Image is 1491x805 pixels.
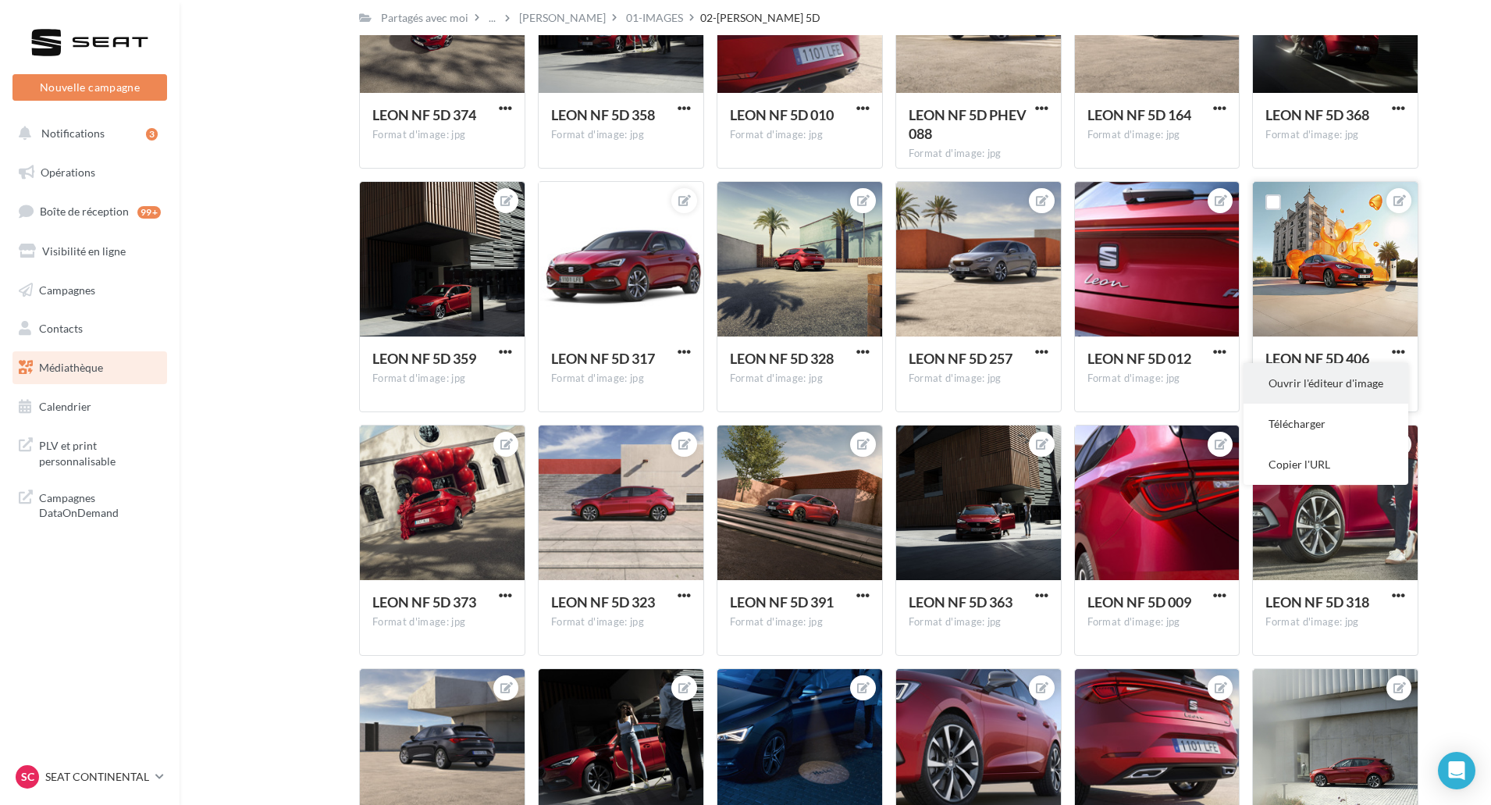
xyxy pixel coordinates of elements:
[9,481,170,527] a: Campagnes DataOnDemand
[730,106,834,123] span: LEON NF 5D 010
[39,487,161,521] span: Campagnes DataOnDemand
[730,615,870,629] div: Format d'image: jpg
[1244,363,1408,404] button: Ouvrir l'éditeur d'image
[45,769,149,785] p: SEAT CONTINENTAL
[1265,593,1369,611] span: LEON NF 5D 318
[381,10,468,26] div: Partagés avec moi
[909,615,1048,629] div: Format d'image: jpg
[1087,615,1227,629] div: Format d'image: jpg
[372,106,476,123] span: LEON NF 5D 374
[1087,128,1227,142] div: Format d'image: jpg
[146,128,158,141] div: 3
[372,615,512,629] div: Format d'image: jpg
[9,351,170,384] a: Médiathèque
[39,435,161,468] span: PLV et print personnalisable
[1244,404,1408,444] button: Télécharger
[1265,350,1369,367] span: LEON NF 5D 406
[551,106,655,123] span: LEON NF 5D 358
[12,762,167,792] a: SC SEAT CONTINENTAL
[9,156,170,189] a: Opérations
[730,350,834,367] span: LEON NF 5D 328
[1087,106,1191,123] span: LEON NF 5D 164
[39,400,91,413] span: Calendrier
[372,128,512,142] div: Format d'image: jpg
[551,593,655,611] span: LEON NF 5D 323
[9,117,164,150] button: Notifications 3
[41,166,95,179] span: Opérations
[42,244,126,258] span: Visibilité en ligne
[700,10,820,26] div: 02-[PERSON_NAME] 5D
[1087,350,1191,367] span: LEON NF 5D 012
[41,126,105,140] span: Notifications
[9,429,170,475] a: PLV et print personnalisable
[909,106,1027,142] span: LEON NF 5D PHEV 088
[9,390,170,423] a: Calendrier
[372,593,476,611] span: LEON NF 5D 373
[1244,444,1408,485] button: Copier l'URL
[730,593,834,611] span: LEON NF 5D 391
[9,194,170,228] a: Boîte de réception99+
[372,350,476,367] span: LEON NF 5D 359
[39,361,103,374] span: Médiathèque
[39,283,95,296] span: Campagnes
[9,235,170,268] a: Visibilité en ligne
[551,615,691,629] div: Format d'image: jpg
[1265,128,1405,142] div: Format d'image: jpg
[626,10,683,26] div: 01-IMAGES
[1087,372,1227,386] div: Format d'image: jpg
[1087,593,1191,611] span: LEON NF 5D 009
[12,74,167,101] button: Nouvelle campagne
[1438,752,1475,789] div: Open Intercom Messenger
[551,372,691,386] div: Format d'image: jpg
[909,147,1048,161] div: Format d'image: jpg
[551,128,691,142] div: Format d'image: jpg
[9,312,170,345] a: Contacts
[730,128,870,142] div: Format d'image: jpg
[21,769,34,785] span: SC
[519,10,606,26] div: [PERSON_NAME]
[909,593,1012,611] span: LEON NF 5D 363
[1265,106,1369,123] span: LEON NF 5D 368
[9,274,170,307] a: Campagnes
[137,206,161,219] div: 99+
[486,7,499,29] div: ...
[730,372,870,386] div: Format d'image: jpg
[40,205,129,218] span: Boîte de réception
[551,350,655,367] span: LEON NF 5D 317
[909,372,1048,386] div: Format d'image: jpg
[1265,615,1405,629] div: Format d'image: jpg
[909,350,1012,367] span: LEON NF 5D 257
[39,322,83,335] span: Contacts
[372,372,512,386] div: Format d'image: jpg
